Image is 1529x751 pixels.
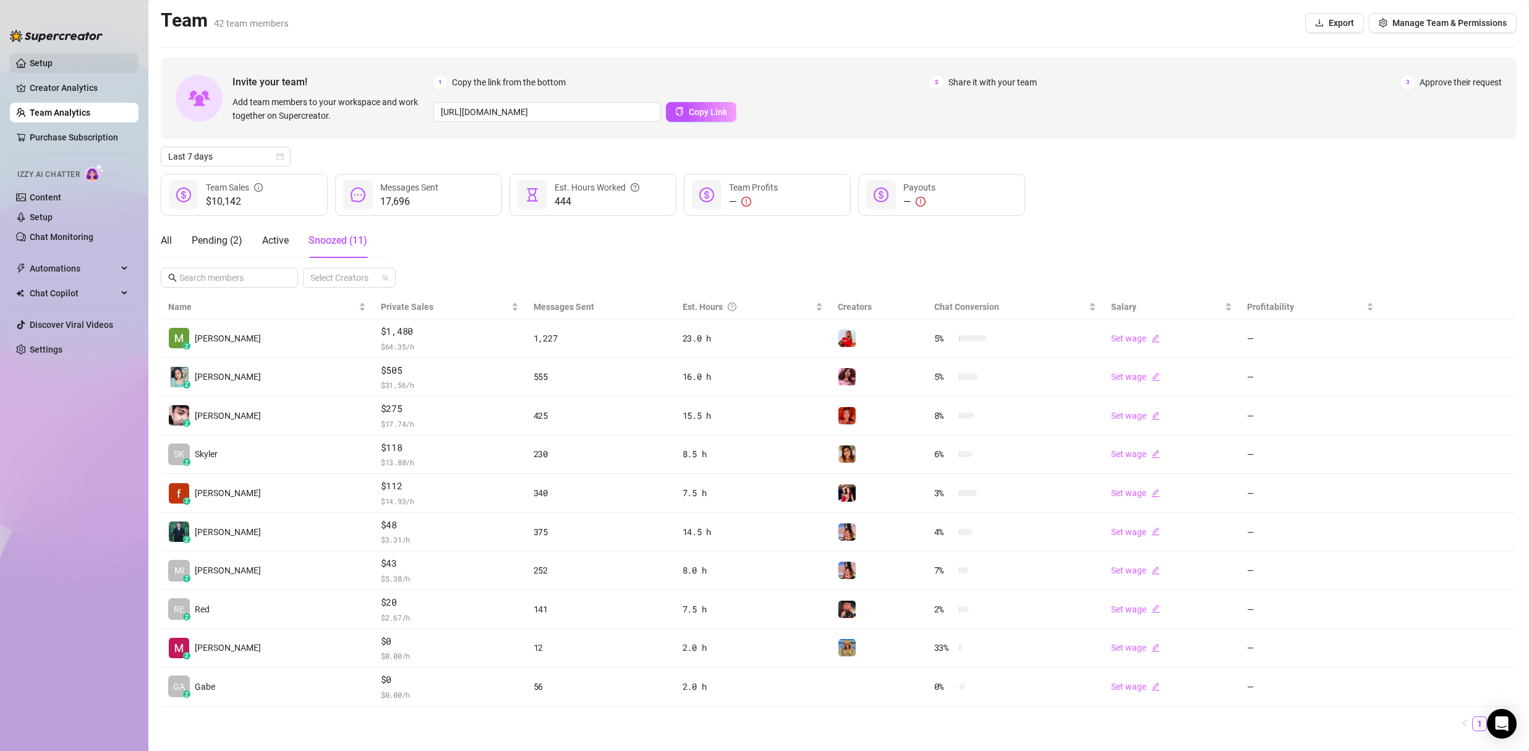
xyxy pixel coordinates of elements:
img: Chanel (@chanelsantini) [838,407,856,424]
td: — [1240,667,1381,706]
span: $118 [381,440,519,455]
div: Est. Hours [683,300,813,314]
span: Name [168,300,356,314]
span: Messages Sent [380,182,438,192]
td: — [1240,397,1381,436]
span: $1,480 [381,324,519,339]
span: 1 [433,75,447,89]
a: Set wageedit [1111,527,1160,537]
span: $505 [381,363,519,378]
div: 2.0 h [683,641,823,654]
div: Team Sales [206,181,263,194]
button: Export [1305,13,1364,33]
span: 0 % [934,680,954,693]
span: edit [1151,489,1160,497]
div: 23.0 h [683,332,823,345]
img: Korra (@korradelrio) [838,445,856,463]
img: Cherry (@cherrymavrik) [838,601,856,618]
img: logo-BBDzfeDw.svg [10,30,103,42]
a: Setup [30,58,53,68]
span: MI [174,564,184,577]
span: edit [1151,527,1160,536]
div: — [903,194,935,209]
a: Set wageedit [1111,488,1160,498]
span: [PERSON_NAME] [195,332,261,345]
a: Chat Monitoring [30,232,93,242]
span: $10,142 [206,194,263,209]
span: 5 % [934,370,954,384]
span: 2 % [934,603,954,616]
span: 8 % [934,409,954,423]
img: aj villanueva [169,521,189,542]
a: Set wageedit [1111,333,1160,343]
button: Copy Link [666,102,736,122]
div: 7.5 h [683,603,823,616]
div: Est. Hours Worked [555,181,639,194]
a: Set wageedit [1111,604,1160,614]
span: Automations [30,259,117,278]
span: Active [262,234,289,246]
span: thunderbolt [16,264,26,273]
div: Open Intercom Messenger [1487,709,1517,739]
div: Pending ( 2 ) [192,233,242,248]
div: 56 [534,680,668,693]
span: $0 [381,634,519,649]
td: — [1240,590,1381,629]
div: 16.0 h [683,370,823,384]
span: Messages Sent [534,302,594,312]
span: Invite your team! [232,74,433,90]
img: Janju Lopez [169,405,189,426]
a: Content [30,192,61,202]
span: edit [1151,334,1160,343]
span: copy [675,107,684,116]
span: exclamation-circle [916,197,926,207]
span: 7 % [934,564,954,577]
div: 15.5 h [683,409,823,423]
div: z [183,381,190,388]
span: edit [1151,372,1160,381]
span: message [351,187,365,202]
span: dollar-circle [176,187,191,202]
h2: Team [161,9,289,32]
a: Setup [30,212,53,222]
span: info-circle [254,181,263,194]
div: 1,227 [534,332,668,345]
span: Copy Link [689,107,727,117]
span: $ 0.00 /h [381,689,519,701]
span: 5 % [934,332,954,345]
div: 375 [534,525,668,539]
span: Add team members to your workspace and work together on Supercreator. [232,95,428,122]
span: [PERSON_NAME] [195,641,261,654]
a: Set wageedit [1111,565,1160,575]
span: edit [1151,604,1160,613]
span: [PERSON_NAME] [195,486,261,500]
img: Haven (@tshavenrose) [838,639,856,656]
img: Ma Clarrise Rom… [169,367,189,387]
a: Set wageedit [1111,449,1160,459]
div: All [161,233,172,248]
span: Approve their request [1420,75,1502,89]
div: 230 [534,447,668,461]
span: $ 13.88 /h [381,456,519,468]
div: 14.5 h [683,525,823,539]
span: 444 [555,194,639,209]
div: 252 [534,564,668,577]
span: $ 14.93 /h [381,495,519,507]
span: calendar [276,153,284,160]
span: $112 [381,479,519,494]
span: 42 team members [214,18,289,29]
span: left [1461,719,1468,727]
td: — [1240,319,1381,358]
div: — [729,194,778,209]
span: $275 [381,401,519,416]
div: z [183,575,190,582]
input: Search members [179,271,281,285]
li: Previous Page [1457,716,1472,731]
span: Last 7 days [168,147,283,166]
span: RE [174,603,184,616]
span: dollar-circle [699,187,714,202]
span: 3 % [934,486,954,500]
div: z [183,536,190,543]
span: [PERSON_NAME] [195,525,261,539]
img: Michael Phoenix… [169,328,189,348]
